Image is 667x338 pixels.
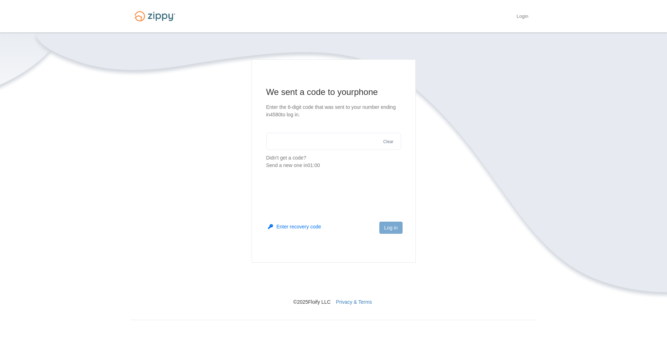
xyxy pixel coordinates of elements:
img: Logo [130,8,180,25]
button: Clear [381,138,396,145]
p: Didn't get a code? [266,154,401,169]
a: Privacy & Terms [336,299,372,305]
h1: We sent a code to your phone [266,86,401,98]
div: Send a new one in 01:00 [266,162,401,169]
p: Enter the 6-digit code that was sent to your number ending in 4580 to log in. [266,104,401,118]
nav: © 2025 Floify LLC [130,263,537,306]
button: Enter recovery code [268,223,321,230]
a: Login [516,14,528,21]
button: Log in [379,222,402,234]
